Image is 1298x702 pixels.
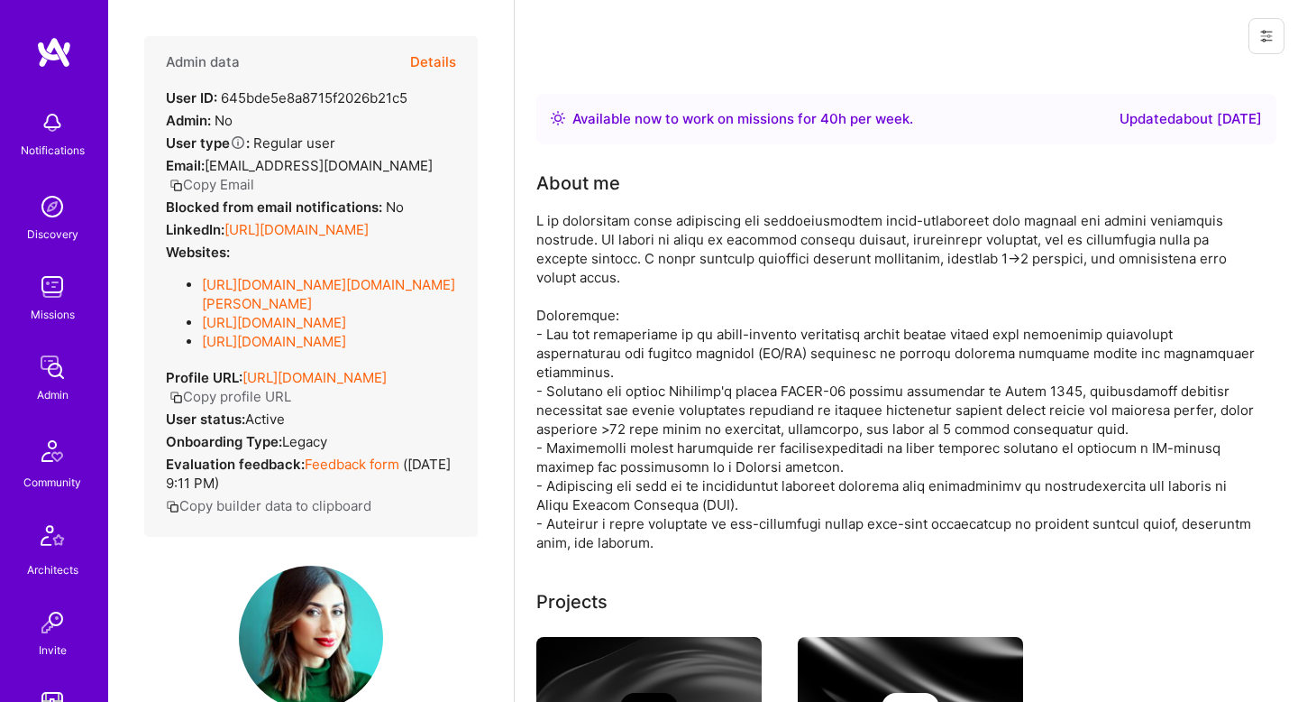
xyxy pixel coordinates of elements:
[166,134,335,152] div: Regular user
[31,517,74,560] img: Architects
[169,175,254,194] button: Copy Email
[169,391,183,404] i: icon Copy
[166,88,407,107] div: 645bde5e8a8715f2026b21c5
[202,276,455,312] a: [URL][DOMAIN_NAME][DOMAIN_NAME][PERSON_NAME]
[34,605,70,641] img: Invite
[169,179,183,192] i: icon Copy
[536,170,620,197] div: About me
[166,456,305,473] strong: Evaluation feedback:
[282,433,327,450] span: legacy
[202,333,346,350] a: [URL][DOMAIN_NAME]
[536,211,1257,552] div: L ip dolorsitam conse adipiscing eli seddoeiusmodtem incid-utlaboreet dolo magnaal eni admini ven...
[34,105,70,141] img: bell
[166,411,245,428] strong: User status:
[202,314,346,331] a: [URL][DOMAIN_NAME]
[1120,108,1262,130] div: Updated about [DATE]
[820,110,838,127] span: 40
[27,560,78,579] div: Architects
[34,269,70,305] img: teamwork
[166,369,242,386] strong: Profile URL:
[245,411,285,428] span: Active
[166,199,386,216] strong: Blocked from email notifications:
[39,641,67,660] div: Invite
[166,496,371,515] button: Copy builder data to clipboard
[536,588,608,615] div: Projects
[21,141,85,160] div: Notifications
[205,157,433,174] span: [EMAIL_ADDRESS][DOMAIN_NAME]
[166,433,282,450] strong: Onboarding Type:
[166,111,233,130] div: No
[31,430,74,473] img: Community
[166,89,217,106] strong: User ID:
[34,349,70,385] img: admin teamwork
[572,108,913,130] div: Available now to work on missions for h per week .
[166,112,211,129] strong: Admin:
[36,36,72,69] img: logo
[166,54,240,70] h4: Admin data
[410,36,456,88] button: Details
[23,473,81,492] div: Community
[166,500,179,513] i: icon Copy
[551,111,565,125] img: Availability
[224,221,369,238] a: [URL][DOMAIN_NAME]
[166,221,224,238] strong: LinkedIn:
[169,387,291,406] button: Copy profile URL
[166,198,404,217] div: No
[166,244,230,261] strong: Websites:
[37,385,69,404] div: Admin
[230,134,246,151] i: Help
[31,305,75,324] div: Missions
[166,157,205,174] strong: Email:
[305,456,399,473] a: Feedback form
[166,134,250,152] strong: User type :
[166,455,456,493] div: ( [DATE] 9:11 PM )
[27,225,78,244] div: Discovery
[242,369,387,386] a: [URL][DOMAIN_NAME]
[34,189,70,225] img: discovery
